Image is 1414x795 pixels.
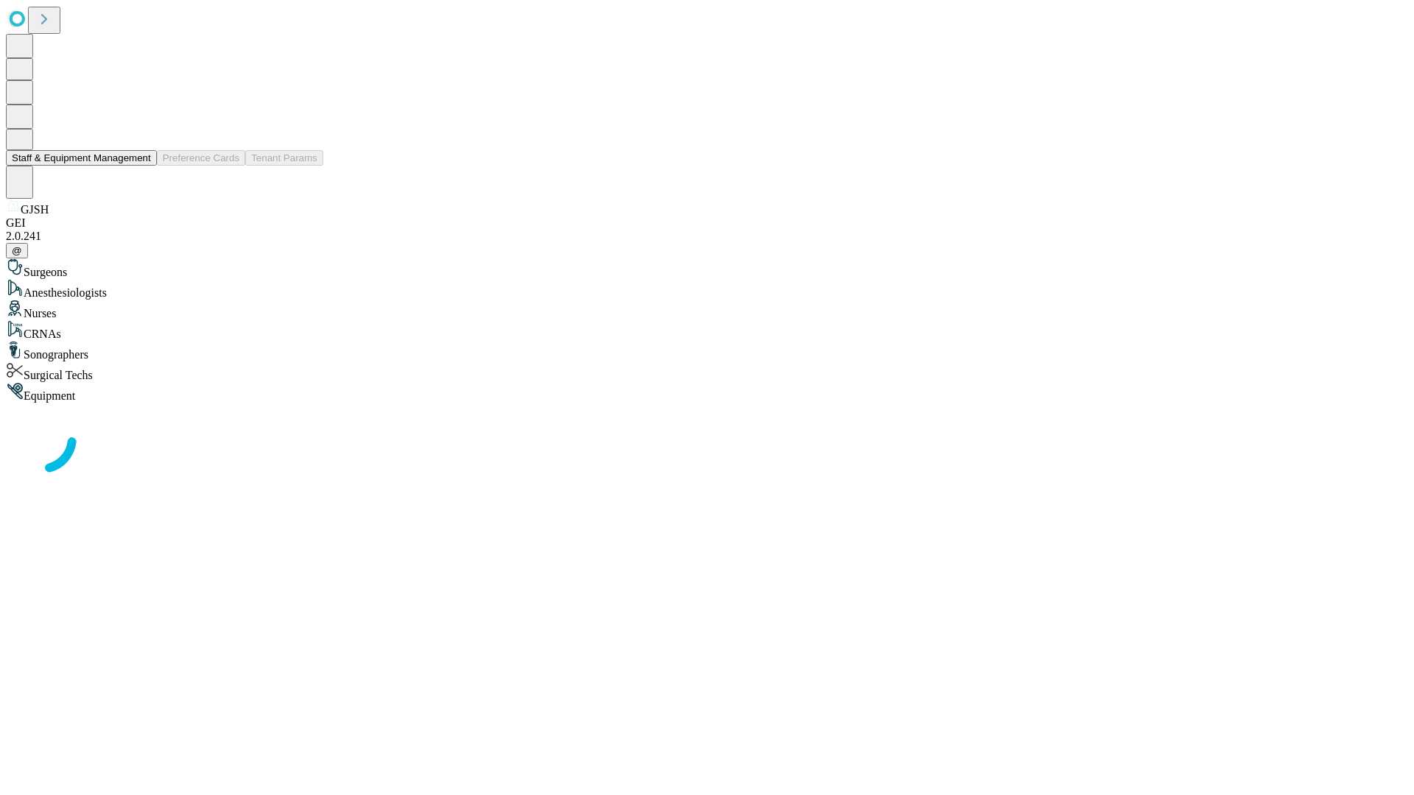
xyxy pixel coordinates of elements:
[6,258,1408,279] div: Surgeons
[6,243,28,258] button: @
[6,361,1408,382] div: Surgical Techs
[6,300,1408,320] div: Nurses
[157,150,245,166] button: Preference Cards
[245,150,323,166] button: Tenant Params
[6,230,1408,243] div: 2.0.241
[6,216,1408,230] div: GEI
[6,279,1408,300] div: Anesthesiologists
[6,320,1408,341] div: CRNAs
[6,382,1408,403] div: Equipment
[6,341,1408,361] div: Sonographers
[21,203,49,216] span: GJSH
[6,150,157,166] button: Staff & Equipment Management
[12,245,22,256] span: @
